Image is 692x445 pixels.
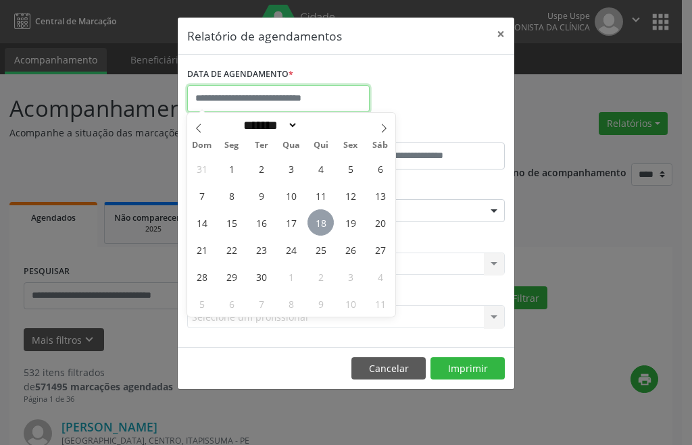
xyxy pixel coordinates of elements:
button: Imprimir [430,357,505,380]
span: Setembro 26, 2025 [337,236,364,263]
span: Setembro 8, 2025 [218,182,245,209]
span: Outubro 6, 2025 [218,290,245,317]
span: Setembro 25, 2025 [307,236,334,263]
span: Setembro 13, 2025 [367,182,393,209]
span: Setembro 19, 2025 [337,209,364,236]
span: Setembro 11, 2025 [307,182,334,209]
span: Setembro 16, 2025 [248,209,274,236]
h5: Relatório de agendamentos [187,27,342,45]
span: Outubro 8, 2025 [278,290,304,317]
span: Setembro 28, 2025 [189,263,215,290]
span: Setembro 30, 2025 [248,263,274,290]
span: Setembro 3, 2025 [278,155,304,182]
span: Setembro 14, 2025 [189,209,215,236]
span: Setembro 22, 2025 [218,236,245,263]
label: DATA DE AGENDAMENTO [187,64,293,85]
span: Sex [336,141,366,150]
span: Setembro 29, 2025 [218,263,245,290]
span: Qua [276,141,306,150]
span: Setembro 9, 2025 [248,182,274,209]
span: Setembro 4, 2025 [307,155,334,182]
span: Setembro 12, 2025 [337,182,364,209]
span: Outubro 9, 2025 [307,290,334,317]
span: Setembro 10, 2025 [278,182,304,209]
span: Setembro 5, 2025 [337,155,364,182]
label: ATÉ [349,122,505,142]
span: Qui [306,141,336,150]
button: Close [487,18,514,51]
span: Setembro 7, 2025 [189,182,215,209]
span: Setembro 24, 2025 [278,236,304,263]
span: Setembro 20, 2025 [367,209,393,236]
span: Dom [187,141,217,150]
span: Outubro 5, 2025 [189,290,215,317]
span: Setembro 2, 2025 [248,155,274,182]
span: Setembro 18, 2025 [307,209,334,236]
span: Sáb [366,141,395,150]
span: Setembro 1, 2025 [218,155,245,182]
span: Outubro 11, 2025 [367,290,393,317]
span: Outubro 4, 2025 [367,263,393,290]
span: Seg [217,141,247,150]
input: Year [298,118,343,132]
span: Setembro 21, 2025 [189,236,215,263]
span: Outubro 1, 2025 [278,263,304,290]
span: Setembro 27, 2025 [367,236,393,263]
span: Setembro 23, 2025 [248,236,274,263]
span: Outubro 10, 2025 [337,290,364,317]
span: Ter [247,141,276,150]
span: Outubro 3, 2025 [337,263,364,290]
button: Cancelar [351,357,426,380]
select: Month [239,118,299,132]
span: Agosto 31, 2025 [189,155,215,182]
span: Outubro 7, 2025 [248,290,274,317]
span: Outubro 2, 2025 [307,263,334,290]
span: Setembro 17, 2025 [278,209,304,236]
span: Setembro 15, 2025 [218,209,245,236]
span: Setembro 6, 2025 [367,155,393,182]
